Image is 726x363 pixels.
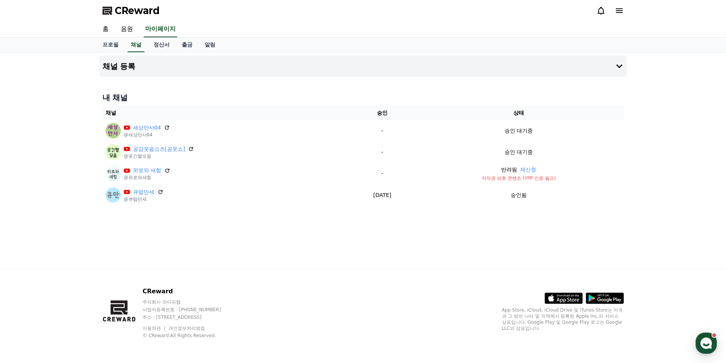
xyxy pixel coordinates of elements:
[147,38,176,52] a: 정산서
[501,166,517,174] p: 반려됨
[502,307,624,331] p: App Store, iCloud, iCloud Drive 및 iTunes Store는 미국과 그 밖의 나라 및 지역에서 등록된 Apple Inc.의 서비스 상표입니다. Goo...
[133,166,161,174] a: 위로와 새힘
[133,145,185,153] a: 공감웃음쇼츠[공웃쇼]
[143,287,236,296] p: CReward
[144,21,177,37] a: 마이페이지
[354,148,411,156] p: -
[354,170,411,178] p: -
[143,307,236,313] p: 사업자등록번호 : [PHONE_NUMBER]
[124,153,194,159] p: @웃긴짤모음
[176,38,199,52] a: 출금
[106,123,121,138] img: 세상만사04
[414,106,623,120] th: 상태
[168,326,205,331] a: 개인정보처리방침
[115,21,139,37] a: 음원
[96,21,115,37] a: 홈
[133,188,154,196] a: 큐떱만세
[103,5,160,17] a: CReward
[124,196,163,202] p: @큐떱만세
[106,187,121,203] img: 큐떱만세
[133,124,161,132] a: 세상만사04
[511,191,527,199] p: 승인됨
[143,333,236,339] p: © CReward All Rights Reserved.
[124,174,170,181] p: @위로와새힘
[128,38,144,52] a: 채널
[354,191,411,199] p: [DATE]
[99,56,627,77] button: 채널 등록
[505,148,533,156] p: 승인 대기중
[417,175,620,181] p: 저작권 보호 콘텐츠 (YPP 인증 필요)
[351,106,414,120] th: 승인
[354,127,411,135] p: -
[520,166,536,174] button: 재신청
[103,106,351,120] th: 채널
[143,326,167,331] a: 이용약관
[199,38,221,52] a: 알림
[143,299,236,305] p: 주식회사 와이피랩
[505,127,533,135] p: 승인 대기중
[103,92,624,103] h4: 내 채널
[115,5,160,17] span: CReward
[106,166,121,181] img: 위로와 새힘
[143,314,236,320] p: 주소 : [STREET_ADDRESS]
[106,144,121,160] img: 공감웃음쇼츠[공웃쇼]
[124,132,170,138] p: @세상만사04
[96,38,125,52] a: 프로필
[103,62,136,70] h4: 채널 등록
